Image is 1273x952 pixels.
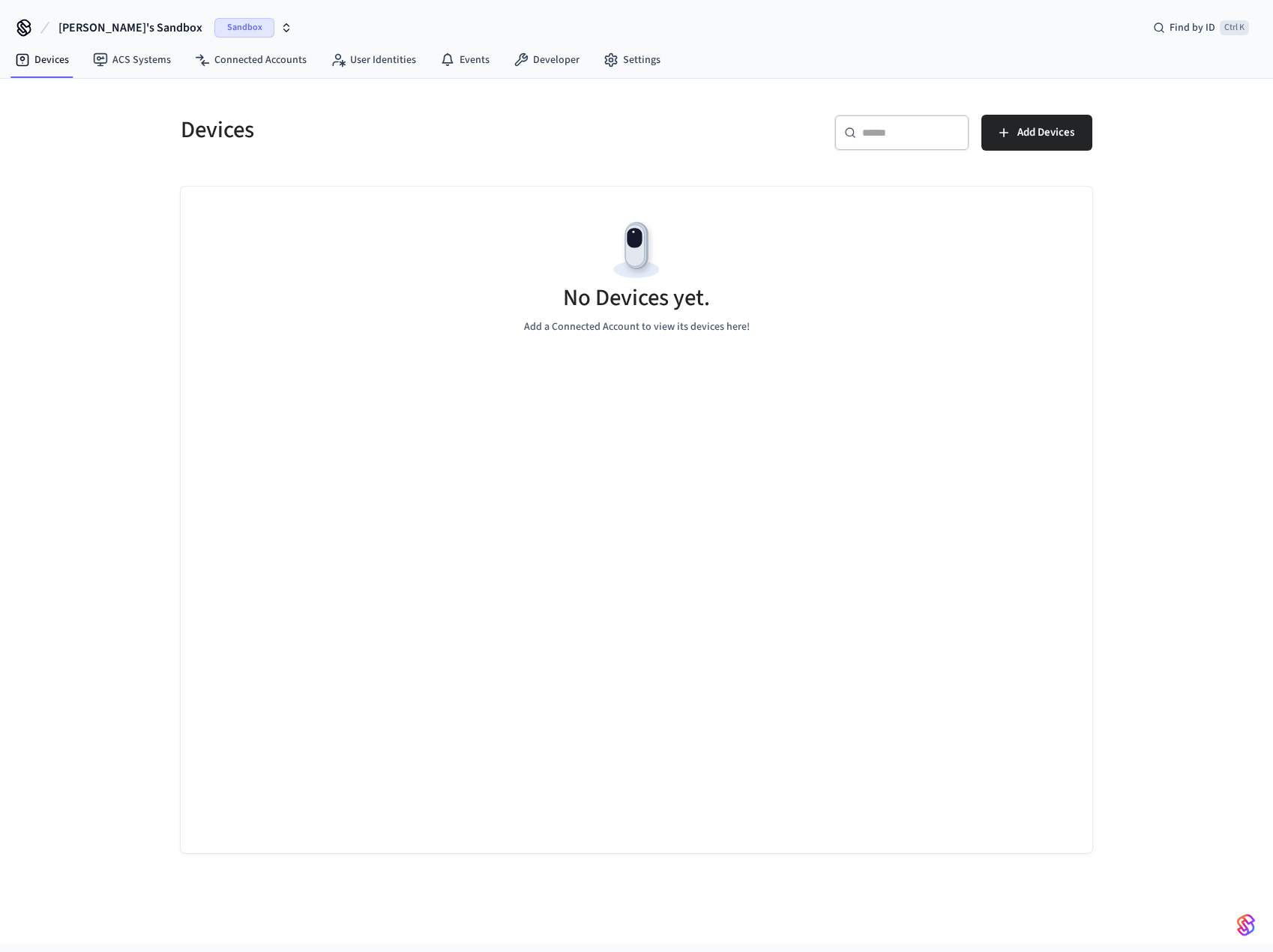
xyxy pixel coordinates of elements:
[1141,14,1261,41] div: Find by IDCtrl K
[981,115,1092,151] button: Add Devices
[502,46,592,73] a: Developer
[3,46,81,73] a: Devices
[58,19,202,37] span: [PERSON_NAME]'s Sandbox
[81,46,183,73] a: ACS Systems
[524,319,750,335] p: Add a Connected Account to view its devices here!
[563,283,710,313] h5: No Devices yet.
[181,115,628,145] h5: Devices
[1220,20,1249,35] span: Ctrl K
[214,18,274,37] span: Sandbox
[1237,913,1255,937] img: SeamLogoGradient.69752ec5.svg
[319,46,428,73] a: User Identities
[183,46,319,73] a: Connected Accounts
[428,46,502,73] a: Events
[1170,20,1215,35] span: Find by ID
[603,217,670,284] img: Devices Empty State
[592,46,672,73] a: Settings
[1017,123,1074,142] span: Add Devices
